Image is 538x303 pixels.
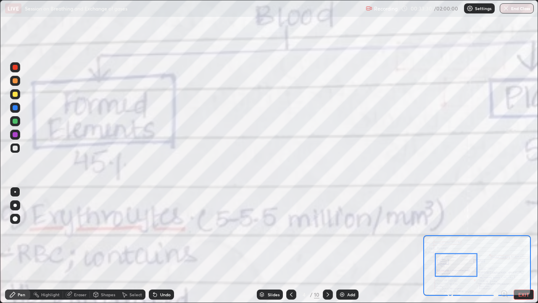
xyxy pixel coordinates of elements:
div: 4 [300,292,308,297]
div: 10 [314,291,319,298]
p: LIVE [8,5,19,12]
div: Undo [160,292,171,297]
div: Slides [268,292,280,297]
div: Highlight [41,292,60,297]
button: EXIT [514,290,534,300]
div: Add [347,292,355,297]
div: / [310,292,312,297]
div: Eraser [74,292,87,297]
div: Pen [18,292,25,297]
p: Session on Breathing and Exchange of gases [25,5,127,12]
div: Select [129,292,142,297]
div: Shapes [101,292,115,297]
img: add-slide-button [339,291,345,298]
img: recording.375f2c34.svg [366,5,372,12]
button: End Class [500,3,534,13]
img: end-class-cross [503,5,509,12]
img: class-settings-icons [467,5,473,12]
p: Settings [475,6,491,11]
p: Recording [374,5,398,12]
